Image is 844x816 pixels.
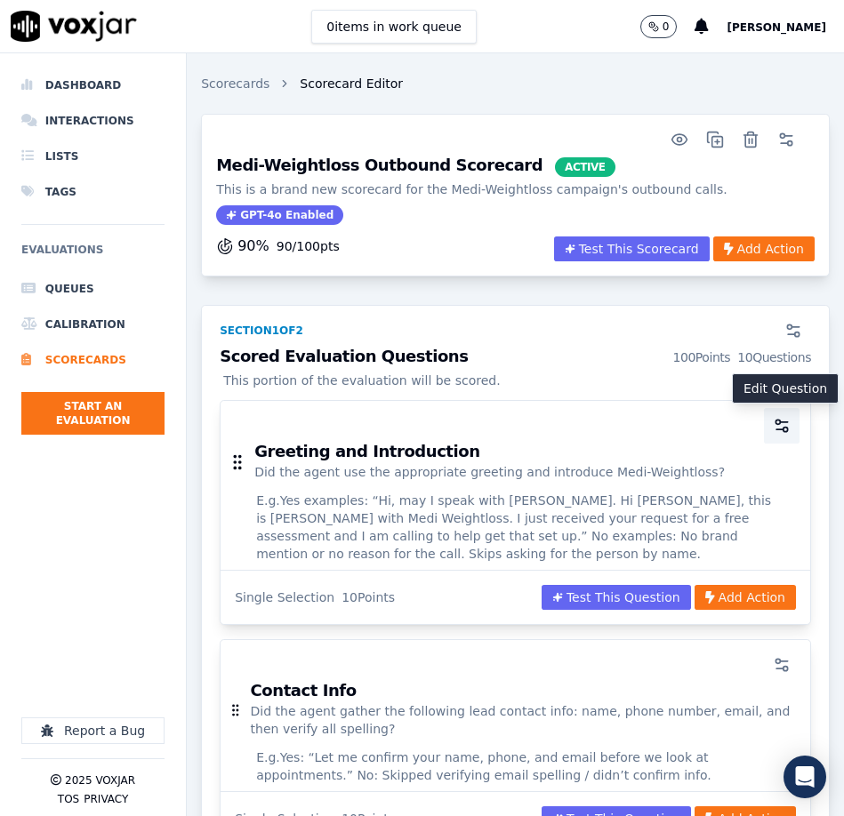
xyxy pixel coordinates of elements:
p: 90 / 100 pts [277,237,340,255]
p: 2025 Voxjar [65,773,135,788]
span: [PERSON_NAME] [727,21,826,34]
div: 90 % [216,236,340,257]
a: Dashboard [21,68,165,103]
a: Scorecards [201,75,269,92]
span: E.g. Yes examples: “Hi, may I speak with [PERSON_NAME]. Hi [PERSON_NAME], this is [PERSON_NAME] w... [256,492,775,563]
button: 0 [640,15,678,38]
span: Scorecard Editor [300,75,403,92]
span: GPT-4o Enabled [216,205,343,225]
span: E.g. Yes: “Let me confirm your name, phone, and email before we look at appointments.” No: Skippe... [256,748,775,784]
p: 0 [663,20,670,34]
button: Report a Bug [21,717,165,744]
p: This is a brand new scorecard for the Medi-Weightloss campaign's outbound calls. [216,180,727,198]
a: Queues [21,271,165,307]
h3: Greeting and Introduction [254,444,725,460]
div: 10 Questions [737,348,811,366]
button: Start an Evaluation [21,392,165,435]
button: 0items in work queue [311,10,477,44]
button: Test This Scorecard [554,236,710,261]
h6: Evaluations [21,239,165,271]
span: ACTIVE [555,157,615,177]
p: Did the agent gather the following lead contact info: name, phone number, email, and then verify ... [251,702,796,738]
p: Did the agent use the appropriate greeting and introduce Medi-Weightloss? [254,463,725,481]
button: Add Action [713,236,815,261]
button: 0 [640,15,695,38]
div: Open Intercom Messenger [784,756,826,798]
div: Section 1 of 2 [220,324,303,338]
a: Interactions [21,103,165,139]
button: Add Action [695,585,796,610]
p: This portion of the evaluation will be scored. [220,372,811,389]
p: Edit Question [744,380,827,397]
a: Lists [21,139,165,174]
h3: Contact Info [251,683,796,699]
button: [PERSON_NAME] [727,16,844,37]
h3: Medi-Weightloss Outbound Scorecard [216,157,727,177]
a: Tags [21,174,165,210]
nav: breadcrumb [201,75,403,92]
button: TOS [58,792,79,806]
img: voxjar logo [11,11,137,42]
button: Privacy [84,792,128,806]
a: Scorecards [21,342,165,378]
h3: Scored Evaluation Questions [220,348,811,366]
div: 10 Points [342,588,395,606]
div: 100 Points [672,348,730,366]
button: Test This Question [542,585,691,610]
div: Single Selection [235,588,334,606]
a: Calibration [21,307,165,342]
button: 90%90/100pts [216,236,340,257]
